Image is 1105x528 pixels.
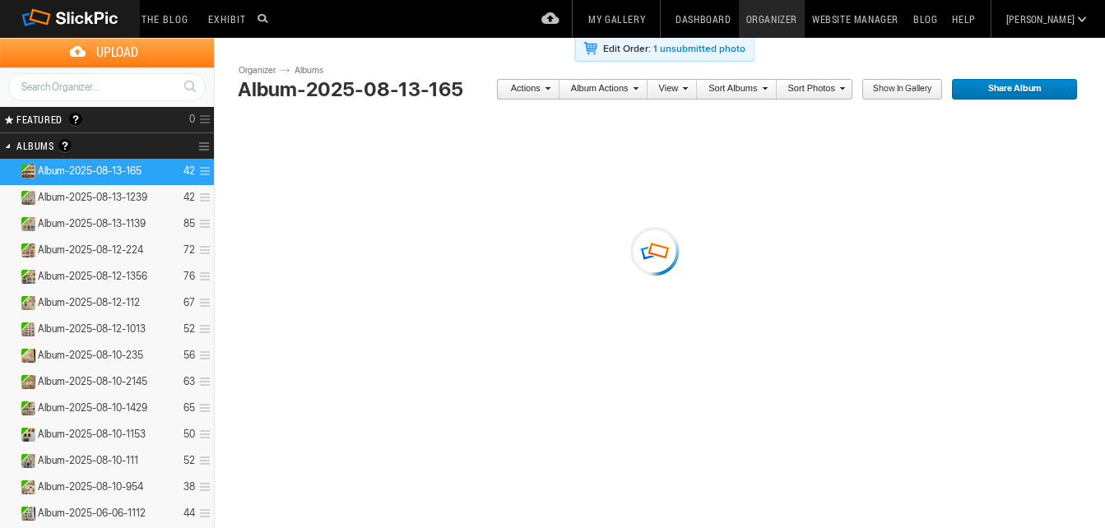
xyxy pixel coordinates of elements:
[14,164,36,178] ins: Public Album
[648,79,689,100] a: View
[2,296,17,308] a: Expand
[14,243,36,257] ins: Public Album
[38,349,143,362] span: Album-2025-08-10-235
[14,191,36,205] ins: Public Album
[697,79,767,100] a: Sort Albums
[38,270,147,283] span: Album-2025-08-12-1356
[16,133,155,159] h2: Albums
[255,8,275,28] input: Search photos on SlickPic...
[14,322,36,336] ins: Public Album
[777,79,845,100] a: Sort Photos
[14,454,36,468] ins: Public Album
[14,217,36,231] ins: Public Album
[14,428,36,442] ins: Public Album
[38,322,146,336] span: Album-2025-08-12-1013
[603,43,651,55] b: Edit Order:
[951,79,1066,100] span: Share Album
[14,270,36,284] ins: Public Album
[38,296,140,309] span: Album-2025-08-12-112
[559,79,638,100] a: Album Actions
[12,113,63,126] span: FEATURED
[2,349,17,361] a: Expand
[2,217,17,229] a: Expand
[38,375,147,388] span: Album-2025-08-10-2145
[38,454,138,467] span: Album-2025-08-10-111
[2,322,17,335] a: Expand
[2,243,17,256] a: Expand
[14,296,36,310] ins: Public Album
[617,221,693,280] div: Loading ...
[861,79,943,100] a: Show in Gallery
[8,73,206,101] input: Search Organizer...
[290,64,340,77] a: Albums
[2,401,17,414] a: Expand
[38,164,142,178] span: Album-2025-08-13-165
[38,217,146,230] span: Album-2025-08-13-1139
[861,79,931,100] span: Show in Gallery
[38,401,147,415] span: Album-2025-08-10-1429
[496,79,550,100] a: Actions
[2,270,17,282] a: Expand
[2,164,17,177] a: Collapse
[2,375,17,387] a: Expand
[38,191,147,204] span: Album-2025-08-13-1239
[14,507,36,521] ins: Public Album
[14,480,36,494] ins: Public Album
[38,243,143,257] span: Album-2025-08-12-224
[38,428,146,441] span: Album-2025-08-10-1153
[14,349,36,363] ins: Public Album
[653,43,745,55] a: 1 unsubmitted photo
[20,38,214,67] span: Upload
[174,72,205,100] a: Search
[14,375,36,389] ins: Public Album
[2,454,17,466] a: Expand
[2,428,17,440] a: Expand
[2,480,17,493] a: Expand
[2,191,17,203] a: Expand
[2,507,17,519] a: Expand
[14,401,36,415] ins: Public Album
[38,507,146,520] span: Album-2025-06-06-1112
[38,480,143,493] span: Album-2025-08-10-954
